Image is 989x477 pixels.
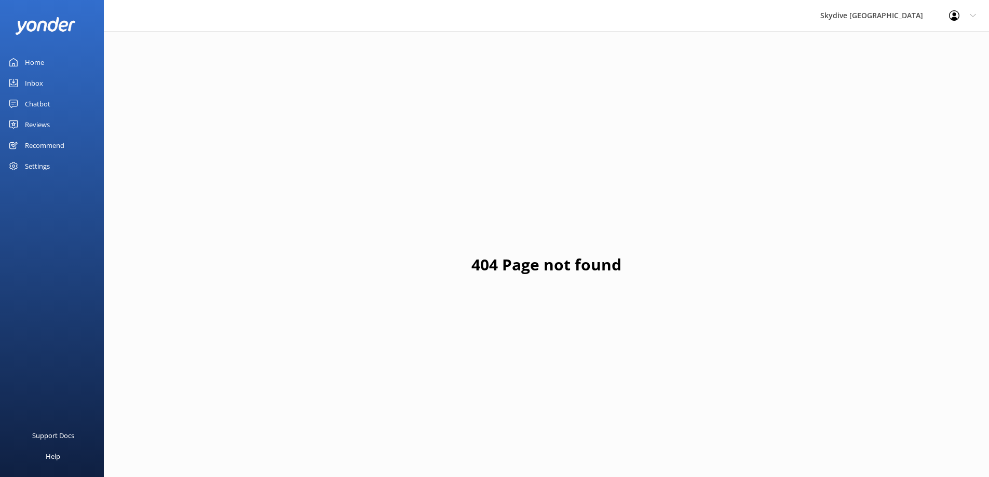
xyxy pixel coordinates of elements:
[25,73,43,93] div: Inbox
[25,93,50,114] div: Chatbot
[25,135,64,156] div: Recommend
[25,156,50,176] div: Settings
[16,17,75,34] img: yonder-white-logo.png
[46,446,60,467] div: Help
[471,252,621,277] h1: 404 Page not found
[32,425,74,446] div: Support Docs
[25,52,44,73] div: Home
[25,114,50,135] div: Reviews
